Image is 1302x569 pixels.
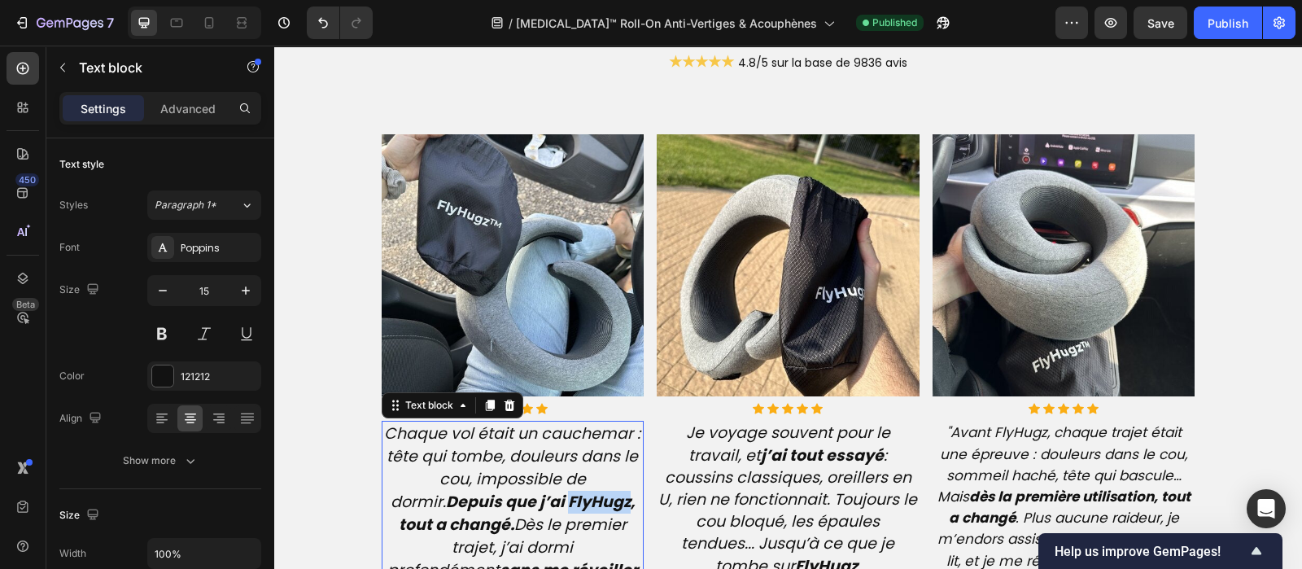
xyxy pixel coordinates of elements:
div: Font [59,240,80,255]
div: Undo/Redo [307,7,373,39]
i: Je voyage souvent pour le travail, et : coussins classiques, oreillers en U, rien ne fonctionnait... [384,376,643,531]
div: Beta [12,298,39,311]
button: Show more [59,446,261,475]
button: Paragraph 1* [147,190,261,220]
img: gempages_540190890933617569-d56358f7-03bf-4d37-8669-3dd429866486.jpg [658,89,921,352]
span: Published [872,15,917,30]
img: gempages_540190890933617569-1b7ac020-c62b-4043-8038-9a1e1462471a.jpg [382,89,645,352]
p: Advanced [160,100,216,117]
strong: FlyHugz [521,510,583,532]
div: Size [59,505,103,527]
div: Styles [59,198,88,212]
button: Publish [1194,7,1262,39]
span: [MEDICAL_DATA]™ Roll-On Anti-Vertiges & Acouphènes [516,15,817,32]
span: Paragraph 1* [155,198,216,212]
div: Width [59,546,86,561]
button: Save [1134,7,1187,39]
span: Save [1147,16,1174,30]
div: Poppins [181,241,257,256]
strong: dès la première utilisation, tout a changé [675,441,916,482]
strong: sans me réveiller en souffrant [133,514,364,558]
strong: Depuis que j’ai FlyHugz, tout a changé. [125,445,360,490]
div: Size [59,279,103,301]
div: Align [59,408,105,430]
p: Text block [79,58,217,77]
iframe: Design area [274,46,1302,569]
div: Text block [128,352,182,367]
button: 7 [7,7,121,39]
div: Show more [123,453,199,469]
div: Color [59,369,85,383]
div: 450 [15,173,39,186]
div: 121212 [181,370,257,384]
div: Publish [1208,15,1248,32]
span: Help us improve GemPages! [1055,544,1247,559]
div: Text style [59,157,104,172]
span: / [509,15,513,32]
input: Auto [148,539,260,568]
button: Show survey - Help us improve GemPages! [1055,541,1266,561]
strong: j’ai tout essayé [487,399,609,421]
p: 7 [107,13,114,33]
div: Open Intercom Messenger [1247,489,1286,528]
p: Settings [81,100,126,117]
